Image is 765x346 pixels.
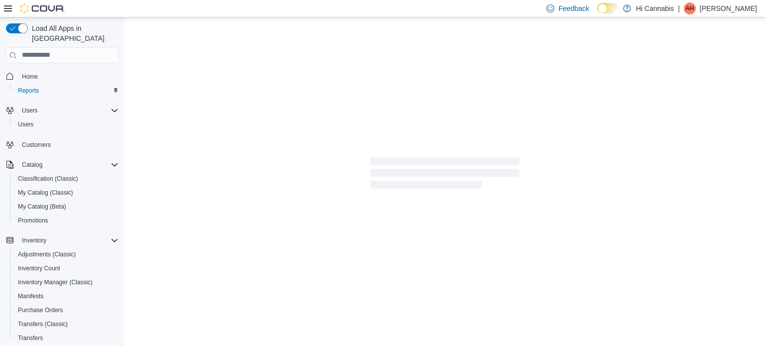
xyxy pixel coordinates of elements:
button: Reports [10,84,123,98]
button: Users [2,104,123,117]
div: Amy Houle [684,2,696,14]
span: Inventory Count [18,264,60,272]
span: Purchase Orders [18,306,63,314]
p: [PERSON_NAME] [700,2,757,14]
span: Feedback [558,3,589,13]
span: Users [22,107,37,115]
button: Customers [2,137,123,152]
button: Transfers [10,331,123,345]
span: Reports [14,85,119,97]
span: Customers [22,141,51,149]
span: Inventory Manager (Classic) [14,276,119,288]
span: Adjustments (Classic) [14,248,119,260]
button: Transfers (Classic) [10,317,123,331]
button: Manifests [10,289,123,303]
a: Manifests [14,290,47,302]
a: Transfers [14,332,47,344]
span: Users [18,105,119,116]
span: My Catalog (Classic) [14,187,119,199]
span: Transfers (Classic) [14,318,119,330]
p: | [678,2,680,14]
button: Inventory Manager (Classic) [10,275,123,289]
input: Dark Mode [597,3,618,13]
span: Loading [370,159,519,191]
span: Promotions [14,215,119,227]
a: Classification (Classic) [14,173,82,185]
a: Inventory Count [14,262,64,274]
span: Users [14,118,119,130]
span: Inventory [22,236,46,244]
button: Inventory [18,234,50,246]
img: Cova [20,3,65,13]
span: Purchase Orders [14,304,119,316]
button: Inventory Count [10,261,123,275]
button: Classification (Classic) [10,172,123,186]
span: Catalog [18,159,119,171]
span: Catalog [22,161,42,169]
button: Catalog [2,158,123,172]
p: Hi Cannabis [636,2,674,14]
a: Home [18,71,42,83]
span: Reports [18,87,39,95]
span: AH [686,2,694,14]
a: Users [14,118,37,130]
span: Transfers (Classic) [18,320,68,328]
span: Inventory Manager (Classic) [18,278,93,286]
span: My Catalog (Classic) [18,189,73,197]
a: Customers [18,139,55,151]
button: My Catalog (Beta) [10,200,123,214]
span: Inventory [18,234,119,246]
span: Customers [18,138,119,151]
button: Adjustments (Classic) [10,247,123,261]
a: Adjustments (Classic) [14,248,80,260]
button: Purchase Orders [10,303,123,317]
span: Promotions [18,217,48,225]
span: Load All Apps in [GEOGRAPHIC_DATA] [28,23,119,43]
span: My Catalog (Beta) [14,201,119,213]
span: Users [18,120,33,128]
span: My Catalog (Beta) [18,203,66,211]
span: Transfers [18,334,43,342]
span: Home [18,70,119,83]
span: Inventory Count [14,262,119,274]
span: Home [22,73,38,81]
button: Promotions [10,214,123,228]
span: Manifests [18,292,43,300]
a: Reports [14,85,43,97]
button: Catalog [18,159,46,171]
span: Adjustments (Classic) [18,250,76,258]
button: Users [10,117,123,131]
a: Inventory Manager (Classic) [14,276,97,288]
button: Inventory [2,233,123,247]
a: Transfers (Classic) [14,318,72,330]
button: Home [2,69,123,84]
button: Users [18,105,41,116]
span: Transfers [14,332,119,344]
span: Manifests [14,290,119,302]
span: Classification (Classic) [14,173,119,185]
span: Classification (Classic) [18,175,78,183]
a: Promotions [14,215,52,227]
button: My Catalog (Classic) [10,186,123,200]
span: Dark Mode [597,13,598,14]
a: My Catalog (Beta) [14,201,70,213]
a: My Catalog (Classic) [14,187,77,199]
a: Purchase Orders [14,304,67,316]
